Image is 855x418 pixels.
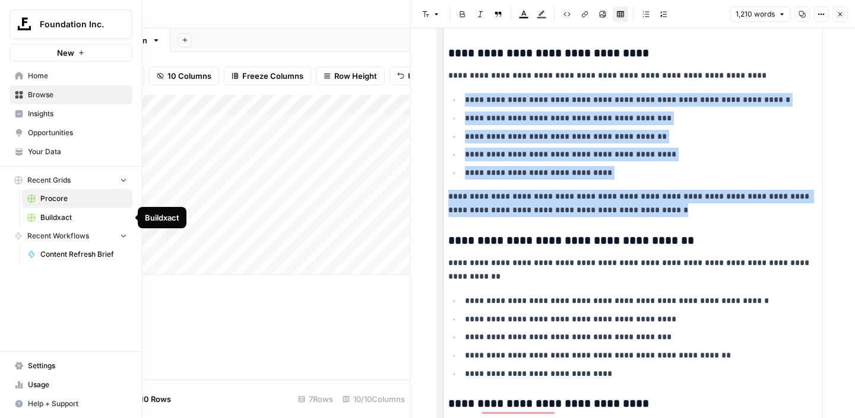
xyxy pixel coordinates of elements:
[28,360,127,371] span: Settings
[167,70,211,82] span: 10 Columns
[40,193,127,204] span: Procore
[334,70,377,82] span: Row Height
[27,231,89,241] span: Recent Workflows
[9,356,132,375] a: Settings
[28,146,127,157] span: Your Data
[28,90,127,100] span: Browse
[9,85,132,104] a: Browse
[9,171,132,189] button: Recent Grids
[9,123,132,142] a: Opportunities
[316,66,385,85] button: Row Height
[145,212,179,224] div: Buildxact
[736,9,775,20] span: 1,210 words
[338,390,410,409] div: 10/10 Columns
[40,212,127,223] span: Buildxact
[9,9,132,39] button: Workspace: Foundation Inc.
[9,104,132,123] a: Insights
[22,245,132,264] a: Content Refresh Brief
[9,44,132,62] button: New
[293,390,338,409] div: 7 Rows
[9,375,132,394] a: Usage
[9,142,132,161] a: Your Data
[123,393,171,405] span: Add 10 Rows
[40,249,127,260] span: Content Refresh Brief
[28,379,127,390] span: Usage
[28,71,127,81] span: Home
[57,47,74,59] span: New
[27,175,71,186] span: Recent Grids
[28,109,127,119] span: Insights
[28,127,127,138] span: Opportunities
[730,7,791,22] button: 1,210 words
[9,66,132,85] a: Home
[224,66,311,85] button: Freeze Columns
[242,70,303,82] span: Freeze Columns
[9,227,132,245] button: Recent Workflows
[28,398,127,409] span: Help + Support
[149,66,219,85] button: 10 Columns
[40,18,112,30] span: Foundation Inc.
[389,66,436,85] button: Undo
[9,394,132,413] button: Help + Support
[22,208,132,227] a: Buildxact
[22,189,132,208] a: Procore
[14,14,35,35] img: Foundation Inc. Logo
